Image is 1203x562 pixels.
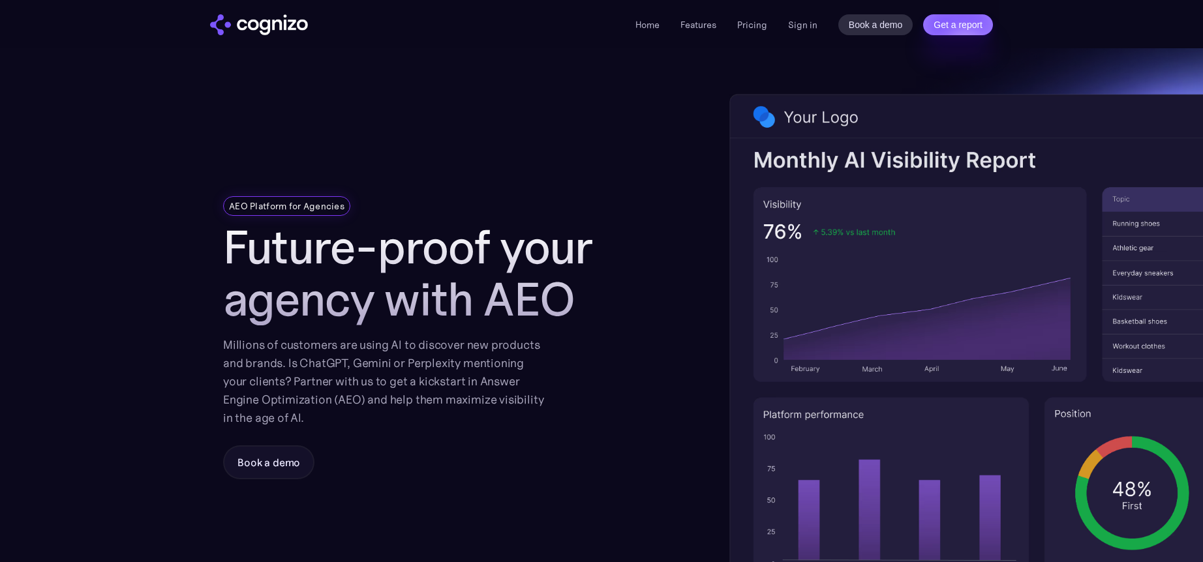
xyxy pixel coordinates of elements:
a: Sign in [788,17,817,33]
a: Get a report [923,14,993,35]
a: Book a demo [223,445,314,479]
div: Millions of customers are using AI to discover new products and brands. Is ChatGPT, Gemini or Per... [223,336,544,427]
div: Book a demo [237,454,300,470]
a: Pricing [737,19,767,31]
a: Features [680,19,716,31]
div: AEO Platform for Agencies [229,200,344,213]
a: Home [635,19,660,31]
a: Book a demo [838,14,913,35]
img: cognizo logo [210,14,308,35]
h1: Future-proof your agency with AEO [223,221,628,325]
a: home [210,14,308,35]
